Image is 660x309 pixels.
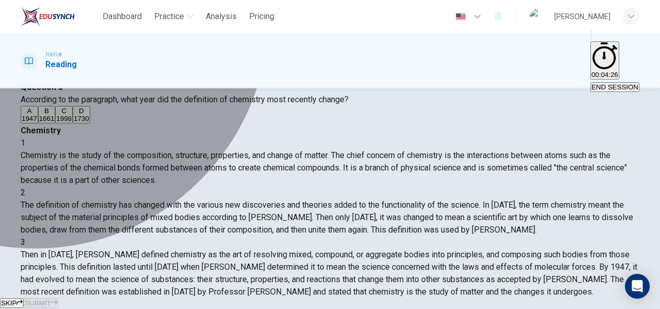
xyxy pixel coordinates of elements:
h4: Chemistry [21,125,639,137]
span: END SESSION [591,83,638,91]
div: 2 [21,187,639,199]
button: Practice [150,7,197,26]
button: A1947 [21,106,38,123]
button: 00:04:26 [590,41,619,80]
span: Dashboard [103,10,142,23]
button: SUBMIT [24,298,58,308]
button: Analysis [202,7,241,26]
span: Pricing [249,10,274,23]
button: Dashboard [98,7,146,26]
h1: Reading [45,58,77,71]
div: 3 [21,236,639,249]
button: C1998 [55,106,73,123]
img: en [454,13,467,21]
span: SUBMIT [25,299,51,307]
span: SKIP [1,299,16,307]
div: A [22,107,37,115]
span: Practice [154,10,184,23]
span: Chemistry is the study of the composition, structure, properties, and change of matter. The chief... [21,150,627,185]
div: [PERSON_NAME] [554,10,610,23]
div: B [39,107,55,115]
a: EduSynch logo [21,6,98,27]
span: TOEFL® [45,51,62,58]
button: B1661 [38,106,56,123]
span: 00:04:26 [591,71,618,79]
div: D [74,107,89,115]
button: D1730 [73,106,90,123]
span: The definition of chemistry has changed with the various new discoveries and theories added to th... [21,200,633,235]
span: Then in [DATE], [PERSON_NAME] defined chemistry as the art of resolving mixed, compound, or aggre... [21,250,637,297]
div: Mute [590,29,639,41]
span: 1730 [74,115,89,122]
img: EduSynch logo [21,6,75,27]
img: Profile picture [530,8,546,25]
span: 1947 [22,115,37,122]
span: 1998 [56,115,72,122]
span: According to the paragraph, what year did the definition of chemistry most recently change? [21,95,349,104]
div: C [56,107,72,115]
div: Open Intercom Messenger [625,274,650,299]
span: Analysis [206,10,237,23]
div: Hide [590,41,639,81]
button: Pricing [245,7,278,26]
button: END SESSION [590,82,639,92]
div: 1 [21,137,639,149]
span: 1661 [39,115,55,122]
